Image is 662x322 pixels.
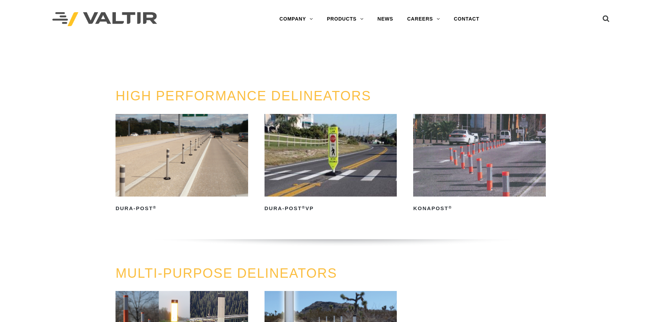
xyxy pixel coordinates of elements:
[413,203,546,214] h2: KonaPost
[400,12,447,26] a: CAREERS
[116,114,248,214] a: Dura-Post®
[413,114,546,214] a: KonaPost®
[320,12,371,26] a: PRODUCTS
[153,205,156,209] sup: ®
[371,12,400,26] a: NEWS
[448,205,452,209] sup: ®
[302,205,305,209] sup: ®
[273,12,320,26] a: COMPANY
[265,114,397,214] a: Dura-Post®VP
[116,266,337,281] a: MULTI-PURPOSE DELINEATORS
[447,12,486,26] a: CONTACT
[52,12,157,26] img: Valtir
[116,203,248,214] h2: Dura-Post
[265,203,397,214] h2: Dura-Post VP
[116,89,371,103] a: HIGH PERFORMANCE DELINEATORS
